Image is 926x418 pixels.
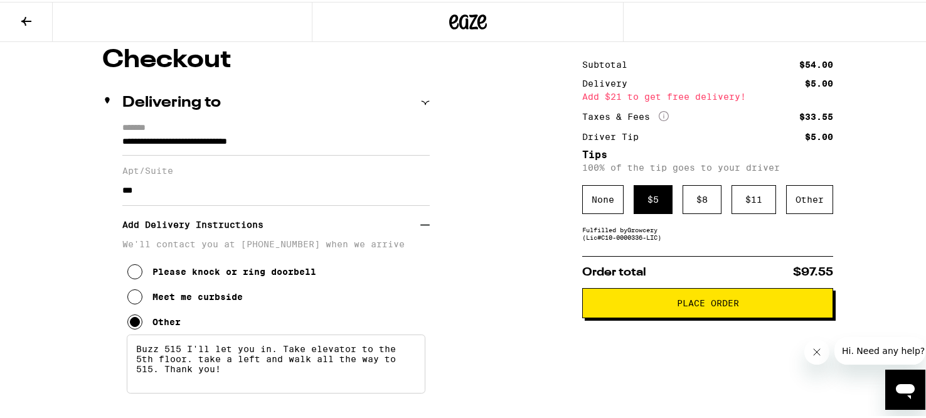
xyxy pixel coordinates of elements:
div: Other [786,183,833,212]
h3: Add Delivery Instructions [122,208,420,237]
iframe: Button to launch messaging window [885,368,925,408]
div: $33.55 [799,110,833,119]
label: Apt/Suite [122,164,430,174]
div: $ 5 [634,183,673,212]
button: Other [127,308,181,333]
div: Other [152,315,181,325]
div: Add $21 to get free delivery! [582,90,833,99]
div: None [582,183,624,212]
div: $ 8 [683,183,721,212]
p: 100% of the tip goes to your driver [582,161,833,171]
button: Place Order [582,286,833,316]
button: Meet me curbside [127,282,243,308]
div: Fulfilled by Growcery (Lic# C10-0000336-LIC ) [582,224,833,239]
h5: Tips [582,148,833,158]
div: Taxes & Fees [582,109,669,121]
div: $54.00 [799,58,833,67]
span: Order total [582,265,646,276]
div: Please knock or ring doorbell [152,265,316,275]
div: $5.00 [805,77,833,86]
h2: Delivering to [122,94,221,109]
iframe: Message from company [834,335,925,363]
p: We'll contact you at [PHONE_NUMBER] when we arrive [122,237,430,247]
div: Subtotal [582,58,636,67]
iframe: Close message [804,338,829,363]
h1: Checkout [102,46,430,71]
button: Please knock or ring doorbell [127,257,316,282]
span: $97.55 [793,265,833,276]
div: Driver Tip [582,131,647,139]
div: $ 11 [732,183,776,212]
div: $5.00 [805,131,833,139]
div: Meet me curbside [152,290,243,300]
div: Delivery [582,77,636,86]
span: Place Order [677,297,739,306]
